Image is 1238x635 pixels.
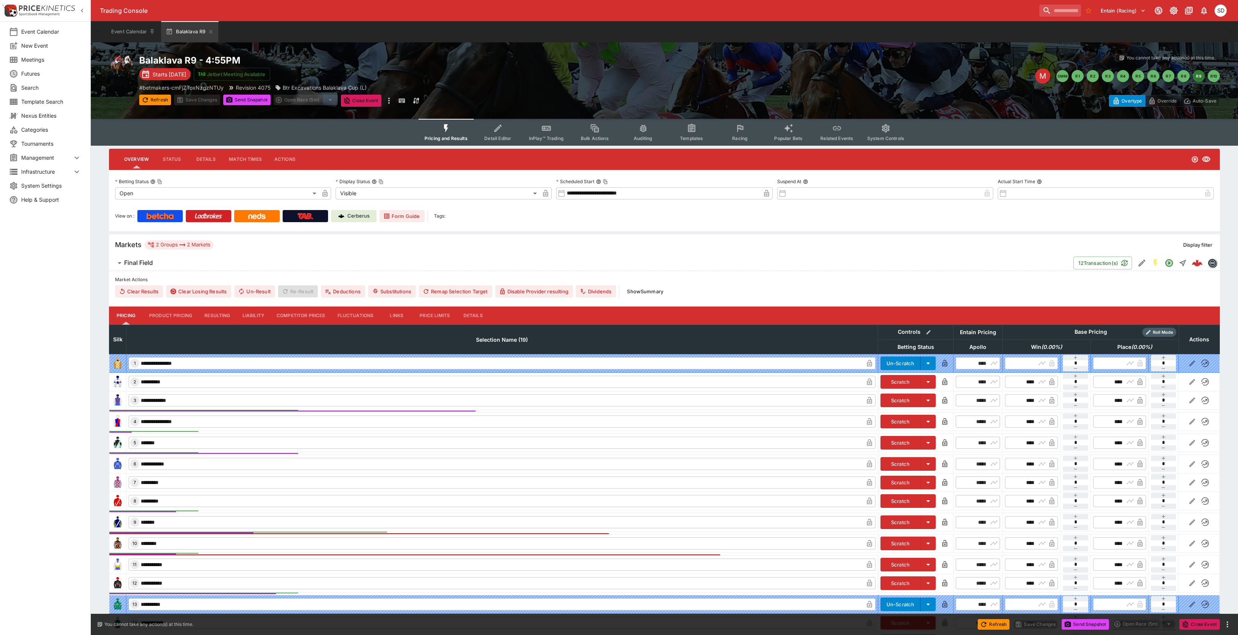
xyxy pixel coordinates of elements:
[112,516,124,528] img: runner 9
[236,84,271,92] p: Revision 4075
[924,327,933,337] button: Bulk edit
[953,339,1003,354] th: Apollo
[880,436,921,450] button: Scratch
[1202,155,1211,164] svg: Visible
[157,179,162,184] button: Copy To Clipboard
[139,54,680,66] h2: Copy To Clipboard
[774,135,803,141] span: Popular Bets
[529,135,564,141] span: InPlay™ Trading
[234,285,275,297] button: Un-Result
[2,3,17,18] img: PriceKinetics Logo
[21,84,81,92] span: Search
[107,21,160,42] button: Event Calendar
[132,379,138,384] span: 2
[1177,70,1190,82] button: R8
[150,179,156,184] button: Betting StatusCopy To Clipboard
[132,398,138,403] span: 3
[1191,156,1199,163] svg: Open
[143,307,198,325] button: Product Pricing
[379,210,425,222] a: Form Guide
[268,150,302,168] button: Actions
[418,119,910,146] div: Event type filters
[278,285,318,297] span: Re-Result
[1162,256,1176,270] button: Open
[1102,70,1114,82] button: R3
[1131,342,1152,352] em: ( 0.00 %)
[115,178,149,185] p: Betting Status
[115,210,134,222] label: View on :
[1182,4,1196,17] button: Documentation
[118,150,155,168] button: Overview
[112,476,124,489] img: runner 7
[1056,70,1068,82] button: SMM
[139,84,224,92] p: Copy To Clipboard
[131,602,138,607] span: 13
[603,179,608,184] button: Copy To Clipboard
[880,576,921,590] button: Scratch
[338,213,344,219] img: Cerberus
[131,562,138,567] span: 11
[867,135,904,141] span: System Controls
[1072,70,1084,82] button: R1
[434,210,445,222] label: Tags:
[680,135,703,141] span: Templates
[556,178,594,185] p: Scheduled Start
[1212,2,1229,19] button: Stuart Dibb
[236,307,271,325] button: Liability
[155,150,189,168] button: Status
[274,95,338,105] div: split button
[1142,328,1176,337] div: Show/hide Price Roll mode configuration.
[1180,95,1220,107] button: Auto-Save
[456,307,490,325] button: Details
[112,577,124,589] img: runner 12
[880,457,921,471] button: Scratch
[576,285,616,297] button: Dividends
[777,178,801,185] p: Suspend At
[109,325,126,354] th: Silk
[194,68,270,81] button: Jetbet Meeting Available
[1179,239,1217,251] button: Display filter
[732,135,748,141] span: Racing
[1056,70,1220,82] nav: pagination navigation
[112,559,124,571] img: runner 11
[131,541,138,546] span: 10
[880,415,921,428] button: Scratch
[634,135,652,141] span: Auditing
[194,213,222,219] img: Ladbrokes
[124,259,153,267] h6: Final Field
[112,376,124,388] img: runner 2
[1193,97,1216,105] p: Auto-Save
[1023,342,1070,352] span: excl. Emergencies (0.00%)
[379,307,414,325] button: Links
[336,187,540,199] div: Visible
[880,356,921,370] button: Un-Scratch
[880,537,921,550] button: Scratch
[495,285,573,297] button: Disable Provider resulting
[384,95,393,107] button: more
[880,558,921,571] button: Scratch
[132,440,138,445] span: 5
[341,95,381,107] button: Close Event
[115,240,142,249] h5: Markets
[1193,70,1205,82] button: R9
[109,54,133,79] img: horse_racing.png
[820,135,853,141] span: Related Events
[953,325,1003,339] th: Entain Pricing
[112,598,124,610] img: runner 13
[372,179,377,184] button: Display StatusCopy To Clipboard
[1037,179,1042,184] button: Actual Start Time
[21,70,81,78] span: Futures
[100,7,1036,15] div: Trading Console
[112,394,124,406] img: runner 3
[297,213,313,219] img: TabNZ
[132,520,138,525] span: 9
[104,621,193,628] p: You cannot take any action(s) at this time.
[139,95,171,105] button: Refresh
[283,84,367,92] p: Btr Excavations Balaklava Cup (L)
[1208,70,1220,82] button: R10
[1215,5,1227,17] div: Stuart Dibb
[1157,97,1177,105] p: Override
[112,357,124,369] img: runner 1
[132,419,138,424] span: 4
